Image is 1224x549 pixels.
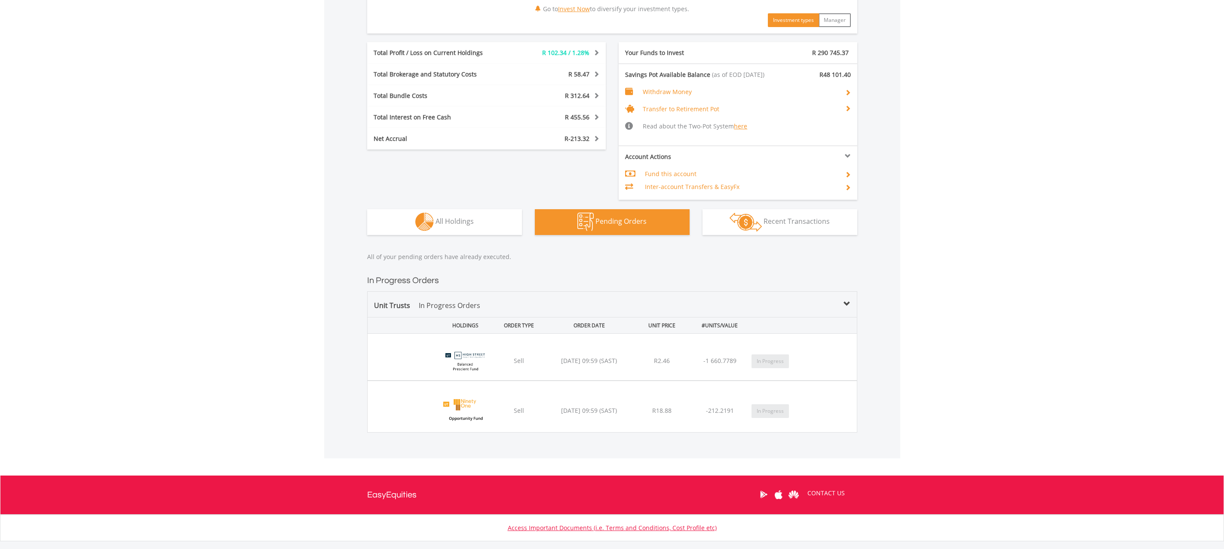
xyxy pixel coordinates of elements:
span: R2.46 [654,357,670,365]
a: Google Play [756,481,771,508]
a: Huawei [786,481,801,508]
a: Access Important Documents (i.e. Terms and Conditions, Cost Profile etc) [508,524,717,532]
td: Inter-account Transfers & EasyFx [645,180,838,193]
div: Sell [494,357,543,365]
span: Read about the Two-Pot System [643,122,747,130]
span: R-213.32 [564,134,589,143]
button: Pending Orders [535,209,690,235]
span: Recent Transactions [764,217,830,226]
button: All Holdings [367,209,522,235]
img: transactions-zar-wht.png [730,213,762,232]
div: ORDER TYPE [494,317,543,333]
div: Total Brokerage and Statutory Costs [367,70,506,79]
span: R 102.34 / 1.28% [542,49,589,57]
div: HOLDINGS [434,317,493,333]
div: -212.2191 [690,406,749,415]
div: Total Bundle Costs [367,91,506,100]
button: In Progress [752,404,789,418]
span: Withdraw Money [643,88,692,96]
h2: In Progress Orders [367,274,857,287]
span: R18.88 [652,406,672,415]
a: Apple [771,481,786,508]
span: Transfer to Retirement Pot [643,105,719,113]
span: R 312.64 [565,91,589,100]
a: Invest Now [558,5,590,13]
button: Manager [819,13,851,27]
div: -1 660.7789 [690,357,749,365]
p: All of your pending orders have already executed. [367,253,857,261]
span: R 455.56 [565,113,589,121]
button: Recent Transactions [702,209,857,235]
div: Net Accrual [367,134,506,143]
span: All Holdings [436,217,474,226]
span: R 58.47 [568,70,589,78]
img: UT.ZA.OPPE.png [439,392,493,430]
div: Your Funds to Invest [619,49,738,57]
button: In Progress [752,354,789,368]
img: pending_instructions-wht.png [577,213,594,231]
div: R48 101.40 [798,70,857,79]
div: [DATE] 09:59 (SAST) [545,357,633,365]
div: Total Interest on Free Cash [367,113,506,122]
span: R 290 745.37 [812,49,849,57]
span: Unit Trusts [374,301,480,310]
a: EasyEquities [367,476,417,514]
span: (as of EOD [DATE]) [712,70,764,79]
div: #UNITS/VALUE [690,317,749,333]
div: Total Profit / Loss on Current Holdings [367,49,506,57]
p: In Progress Orders [419,300,480,311]
a: here [734,122,747,130]
span: Pending Orders [595,217,647,226]
td: Fund this account [645,168,838,180]
button: Investment types [768,13,819,27]
div: Sell [494,406,543,415]
img: holdings-wht.png [415,213,434,231]
img: UT.ZA.HISHA1.png [439,345,493,378]
div: UNIT PRICE [635,317,689,333]
span: Savings Pot Available Balance [625,70,710,79]
div: Account Actions [619,152,738,161]
div: [DATE] 09:59 (SAST) [545,406,633,415]
a: CONTACT US [801,481,851,505]
div: ORDER DATE [545,317,633,333]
